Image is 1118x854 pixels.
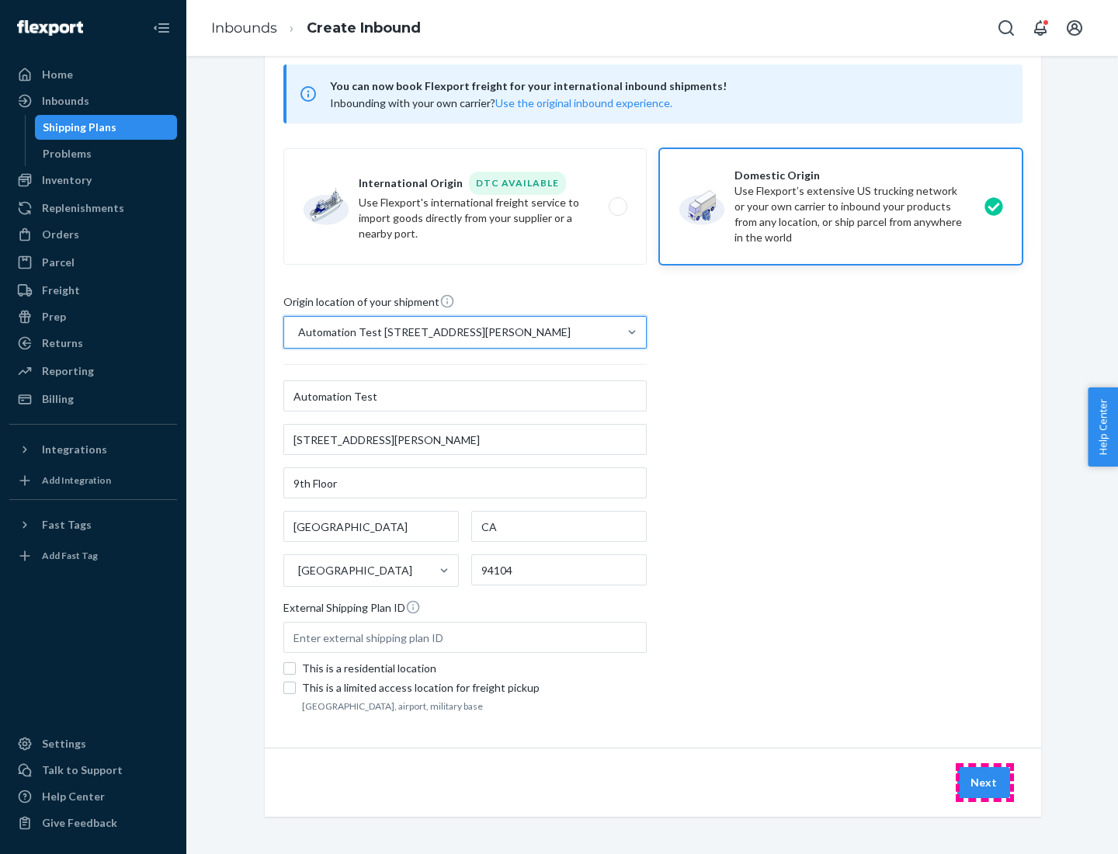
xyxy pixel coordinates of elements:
a: Billing [9,387,177,411]
div: [GEOGRAPHIC_DATA] [298,563,412,578]
a: Settings [9,731,177,756]
a: Inbounds [211,19,277,36]
a: Inbounds [9,89,177,113]
a: Returns [9,331,177,356]
button: Open Search Box [991,12,1022,43]
input: First & Last Name [283,380,647,411]
div: Fast Tags [42,517,92,533]
div: Automation Test [STREET_ADDRESS][PERSON_NAME] [298,325,571,340]
input: Street Address 2 (Optional) [283,467,647,498]
div: Talk to Support [42,762,123,778]
div: Reporting [42,363,94,379]
input: Street Address [283,424,647,455]
div: Home [42,67,73,82]
a: Talk to Support [9,758,177,783]
footer: [GEOGRAPHIC_DATA], airport, military base [302,700,647,713]
div: Returns [42,335,83,351]
a: Orders [9,222,177,247]
a: Prep [9,304,177,329]
div: Replenishments [42,200,124,216]
button: Give Feedback [9,811,177,835]
div: Give Feedback [42,815,117,831]
a: Parcel [9,250,177,275]
button: Close Navigation [146,12,177,43]
a: Help Center [9,784,177,809]
button: Help Center [1088,387,1118,467]
div: Add Integration [42,474,111,487]
span: You can now book Flexport freight for your international inbound shipments! [330,77,1004,95]
a: Home [9,62,177,87]
div: Billing [42,391,74,407]
a: Add Integration [9,468,177,493]
a: Create Inbound [307,19,421,36]
button: Integrations [9,437,177,462]
div: This is a residential location [302,661,647,676]
input: This is a residential location [283,662,296,675]
div: Integrations [42,442,107,457]
div: Prep [42,309,66,325]
input: Enter external shipping plan ID [283,622,647,653]
div: Parcel [42,255,75,270]
input: City [283,511,459,542]
button: Fast Tags [9,512,177,537]
a: Inventory [9,168,177,193]
a: Freight [9,278,177,303]
a: Reporting [9,359,177,384]
button: Use the original inbound experience. [495,95,672,111]
span: External Shipping Plan ID [283,599,421,622]
input: ZIP Code [471,554,647,585]
a: Problems [35,141,178,166]
span: Inbounding with your own carrier? [330,96,672,109]
div: Freight [42,283,80,298]
div: This is a limited access location for freight pickup [302,680,647,696]
div: Shipping Plans [43,120,116,135]
a: Add Fast Tag [9,543,177,568]
div: Problems [43,146,92,161]
div: Settings [42,736,86,752]
input: [GEOGRAPHIC_DATA] [297,563,298,578]
div: Add Fast Tag [42,549,98,562]
button: Open notifications [1025,12,1056,43]
div: Inventory [42,172,92,188]
div: Inbounds [42,93,89,109]
input: This is a limited access location for freight pickup [283,682,296,694]
span: Origin location of your shipment [283,293,455,316]
ol: breadcrumbs [199,5,433,51]
a: Shipping Plans [35,115,178,140]
div: Help Center [42,789,105,804]
button: Next [957,767,1010,798]
div: Orders [42,227,79,242]
button: Open account menu [1059,12,1090,43]
a: Replenishments [9,196,177,220]
img: Flexport logo [17,20,83,36]
input: State [471,511,647,542]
